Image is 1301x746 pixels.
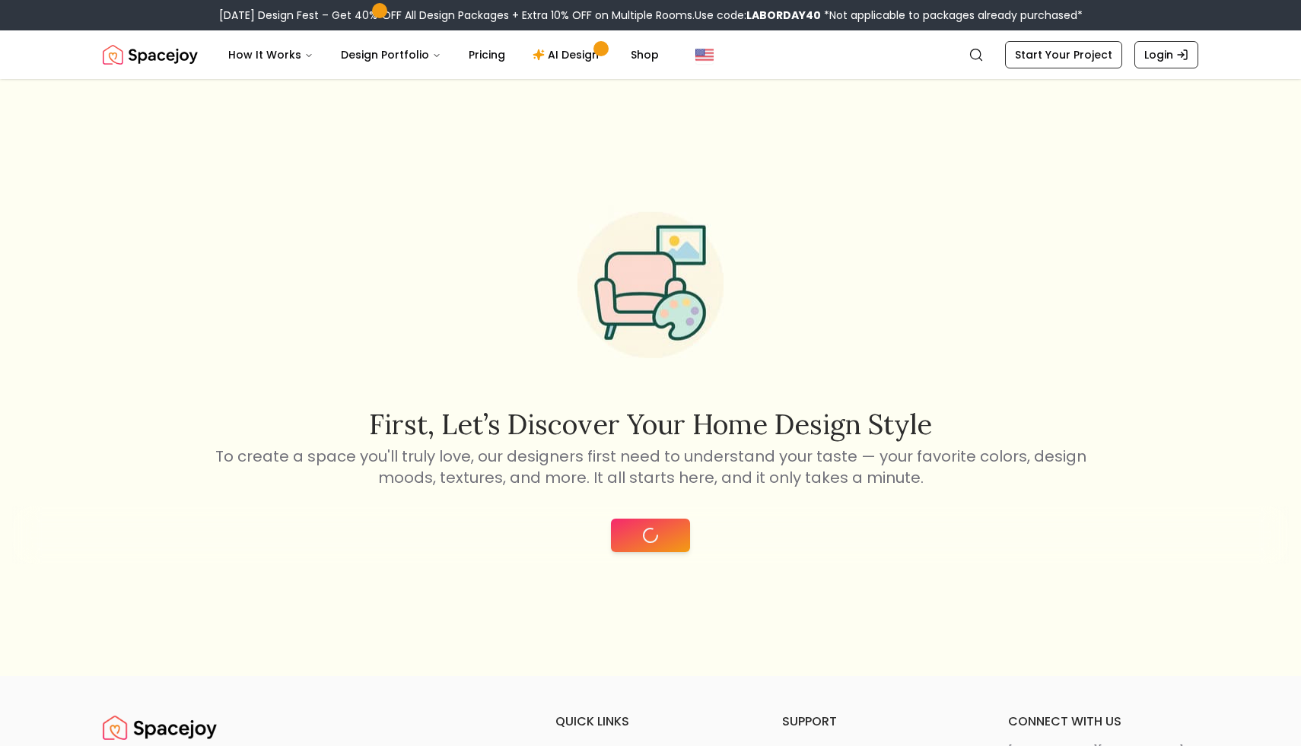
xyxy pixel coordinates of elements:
[456,40,517,70] a: Pricing
[216,40,671,70] nav: Main
[212,409,1089,440] h2: First, let’s discover your home design style
[212,446,1089,488] p: To create a space you'll truly love, our designers first need to understand your taste — your fav...
[219,8,1083,23] div: [DATE] Design Fest – Get 40% OFF All Design Packages + Extra 10% OFF on Multiple Rooms.
[695,8,821,23] span: Use code:
[1008,713,1198,731] h6: connect with us
[746,8,821,23] b: LABORDAY40
[103,40,198,70] a: Spacejoy
[103,713,217,743] img: Spacejoy Logo
[103,40,198,70] img: Spacejoy Logo
[821,8,1083,23] span: *Not applicable to packages already purchased*
[553,188,748,383] img: Start Style Quiz Illustration
[695,46,714,64] img: United States
[216,40,326,70] button: How It Works
[1134,41,1198,68] a: Login
[1005,41,1122,68] a: Start Your Project
[103,713,217,743] a: Spacejoy
[555,713,746,731] h6: quick links
[520,40,616,70] a: AI Design
[619,40,671,70] a: Shop
[329,40,453,70] button: Design Portfolio
[782,713,972,731] h6: support
[103,30,1198,79] nav: Global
